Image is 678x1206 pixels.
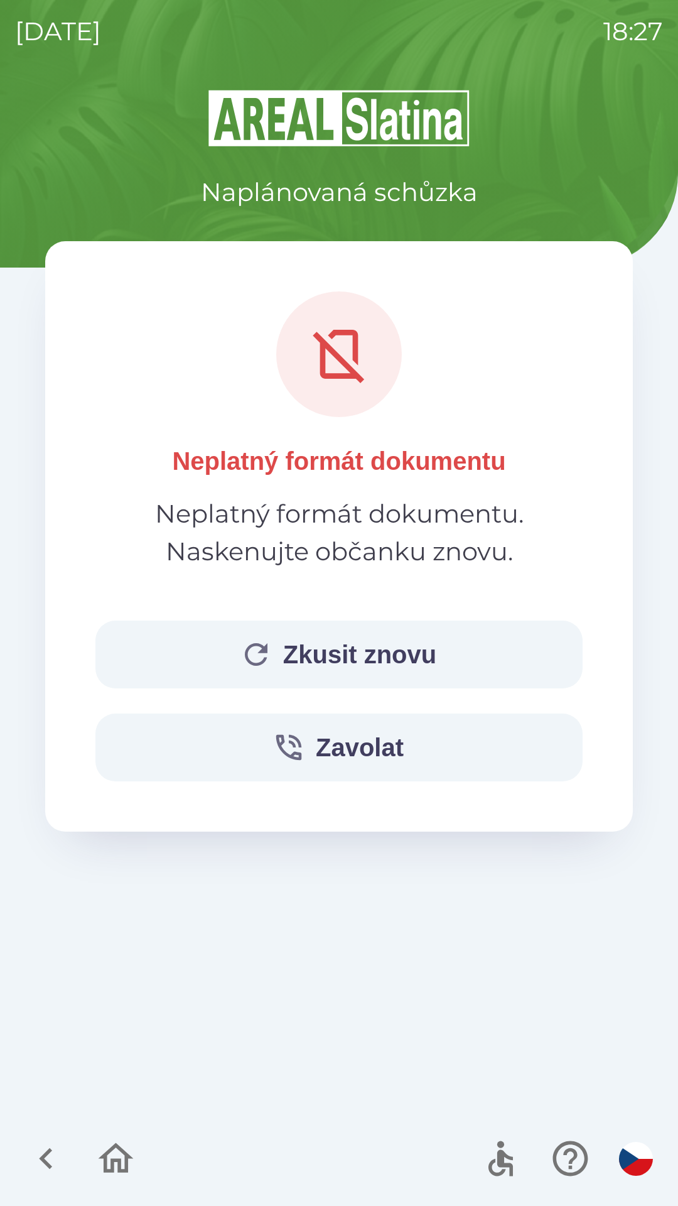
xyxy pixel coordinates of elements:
p: 18:27 [603,13,663,50]
img: Logo [45,88,633,148]
p: [DATE] [15,13,101,50]
p: Neplatný formát dokumentu [172,442,505,480]
p: Neplatný formát dokumentu. Naskenujte občanku znovu. [95,495,583,570]
img: cs flag [619,1142,653,1176]
button: Zkusit znovu [95,621,583,688]
p: Naplánovaná schůzka [201,173,478,211]
button: Zavolat [95,714,583,781]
